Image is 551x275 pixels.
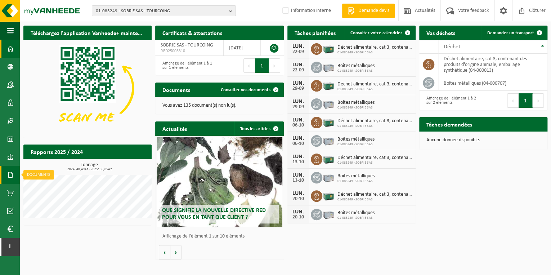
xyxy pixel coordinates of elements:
img: PB-LB-0680-HPE-GY-01 [322,208,335,220]
div: LUN. [291,80,305,86]
span: 01-083249 - SOBRIE SAS [337,69,375,73]
div: 20-10 [291,196,305,201]
div: 13-10 [291,178,305,183]
label: Information interne [281,5,331,16]
span: Consulter votre calendrier [350,31,402,35]
button: 01-083249 - SOBRIE SAS - TOURCOING [92,5,236,16]
span: Boîtes métalliques [337,63,375,69]
div: LUN. [291,172,305,178]
span: 01-083249 - SOBRIE SAS [337,198,412,202]
img: PB-LB-0680-HPE-GN-01 [322,189,335,201]
span: Que signifie la nouvelle directive RED pour vous en tant que client ? [162,208,266,220]
button: Previous [243,58,255,73]
span: Consulter vos documents [221,88,270,92]
span: Boîtes métalliques [337,173,375,179]
td: [DATE] [224,40,261,56]
img: PB-LB-0680-HPE-GN-01 [322,42,335,54]
img: PB-LB-0680-HPE-GN-01 [322,79,335,91]
div: Affichage de l'élément 1 à 1 sur 1 éléments [159,58,216,74]
img: Download de VHEPlus App [23,40,152,136]
span: 01-083249 - SOBRIE SAS [337,142,375,147]
span: Boîtes métalliques [337,210,375,216]
h2: Actualités [155,121,194,136]
div: LUN. [291,191,305,196]
span: 01-083249 - SOBRIE SAS [337,216,375,220]
div: LUN. [291,117,305,123]
div: LUN. [291,44,305,49]
img: PB-LB-0680-HPE-GY-01 [322,61,335,73]
button: Next [269,58,280,73]
span: Demande devis [357,7,391,14]
a: Consulter les rapports [89,159,151,173]
h2: Tâches planifiées [287,26,343,40]
span: Déchet alimentaire, cat 3, contenant des produits d'origine animale, emballage s... [337,81,412,87]
span: 2024: 48,494 t - 2025: 35,854 t [27,168,152,171]
span: Déchet alimentaire, cat 3, contenant des produits d'origine animale, emballage s... [337,155,412,161]
span: Déchet [444,44,460,50]
a: Consulter votre calendrier [345,26,415,40]
button: Next [533,93,544,108]
div: 22-09 [291,68,305,73]
p: Aucune donnée disponible. [426,138,540,143]
span: 01-083249 - SOBRIE SAS [337,87,412,92]
div: 22-09 [291,49,305,54]
div: 29-09 [291,86,305,91]
a: Demander un transport [481,26,547,40]
span: 01-083249 - SOBRIE SAS [337,124,412,128]
img: PB-LB-0680-HPE-GN-01 [322,152,335,165]
a: Que signifie la nouvelle directive RED pour vous en tant que client ? [157,137,282,227]
span: 01-083249 - SOBRIE SAS [337,106,375,110]
div: LUN. [291,209,305,215]
h3: Tonnage [27,163,152,171]
span: Déchet alimentaire, cat 3, contenant des produits d'origine animale, emballage s... [337,118,412,124]
span: Boîtes métalliques [337,137,375,142]
p: Vous avez 135 document(s) non lu(s). [162,103,276,108]
button: 1 [519,93,533,108]
span: I [7,238,13,256]
button: Vorige [159,245,170,260]
button: Previous [507,93,519,108]
h2: Documents [155,83,197,97]
td: déchet alimentaire, cat 3, contenant des produits d'origine animale, emballage synthétique (04-00... [438,54,547,75]
span: Déchet alimentaire, cat 3, contenant des produits d'origine animale, emballage s... [337,45,412,50]
span: 01-083249 - SOBRIE SAS [337,161,412,165]
div: LUN. [291,154,305,160]
div: 06-10 [291,123,305,128]
td: boîtes métalliques (04-000707) [438,75,547,91]
div: LUN. [291,136,305,141]
div: 29-09 [291,105,305,110]
div: LUN. [291,62,305,68]
div: 20-10 [291,215,305,220]
h2: Certificats & attestations [155,26,229,40]
h2: Vos déchets [419,26,462,40]
h2: Rapports 2025 / 2024 [23,145,90,159]
span: SOBRIE SAS - TOURCOING [161,43,213,48]
div: LUN. [291,99,305,105]
span: Déchet alimentaire, cat 3, contenant des produits d'origine animale, emballage s... [337,192,412,198]
button: Volgende [170,245,182,260]
div: 13-10 [291,160,305,165]
button: 1 [255,58,269,73]
span: 01-083249 - SOBRIE SAS - TOURCOING [96,6,226,17]
span: Boîtes métalliques [337,100,375,106]
span: 01-083249 - SOBRIE SAS [337,50,412,55]
span: 01-083249 - SOBRIE SAS [337,179,375,183]
div: 06-10 [291,141,305,146]
img: PB-LB-0680-HPE-GY-01 [322,134,335,146]
img: PB-LB-0680-HPE-GN-01 [322,116,335,128]
a: Tous les articles [234,121,283,136]
h2: Tâches demandées [419,117,479,131]
h2: Téléchargez l'application Vanheede+ maintenant! [23,26,152,40]
span: Demander un transport [487,31,534,35]
p: Affichage de l'élément 1 sur 10 éléments [162,234,280,239]
img: PB-LB-0680-HPE-GY-01 [322,97,335,110]
a: Consulter vos documents [215,83,283,97]
img: PB-LB-0680-HPE-GY-01 [322,171,335,183]
span: RED25003310 [161,48,218,54]
div: Affichage de l'élément 1 à 2 sur 2 éléments [423,93,480,108]
a: Demande devis [342,4,395,18]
